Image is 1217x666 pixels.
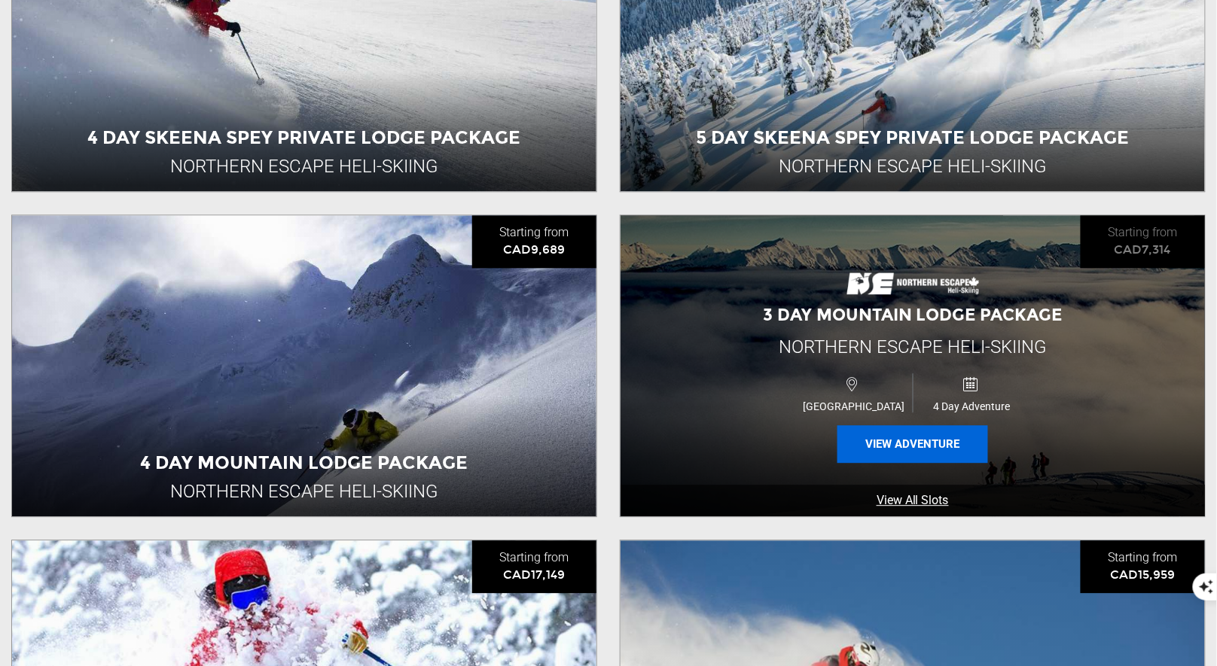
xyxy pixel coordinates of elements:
span: 4 Day Adventure [914,400,1029,412]
img: images [845,258,981,296]
button: View Adventure [837,425,988,463]
a: View All Slots [621,485,1205,517]
span: Northern Escape Heli-Skiing [779,336,1047,357]
span: 3 Day Mountain Lodge Package [763,305,1063,325]
span: [GEOGRAPHIC_DATA] [796,400,913,412]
